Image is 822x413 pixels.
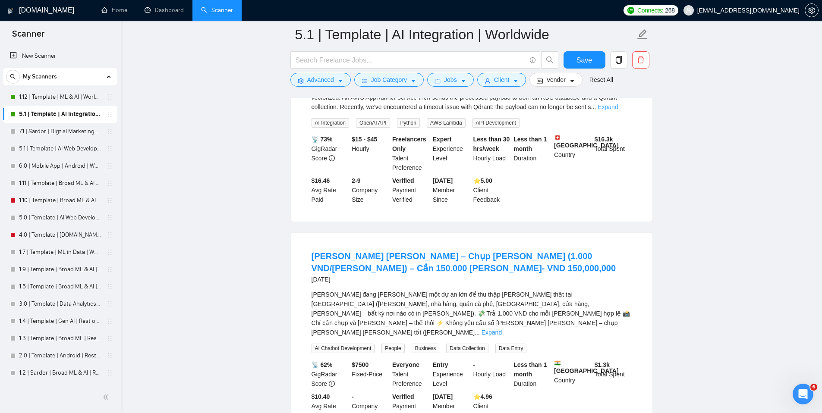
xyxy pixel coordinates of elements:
a: 1.11 | Template | Broad ML & AI | [GEOGRAPHIC_DATA] Only [19,175,101,192]
b: [GEOGRAPHIC_DATA] [554,360,619,374]
img: upwork-logo.png [627,7,634,14]
span: holder [106,283,113,290]
b: $15 - $45 [352,136,377,143]
div: Total Spent [593,135,633,172]
span: setting [805,7,818,14]
span: Business [412,344,440,353]
span: Scanner [5,28,51,46]
div: Talent Preference [391,135,431,172]
b: ⭐️ 5.00 [473,177,492,184]
b: Verified [392,177,414,184]
span: holder [106,232,113,238]
a: Expand [598,103,618,110]
span: holder [106,249,113,256]
b: Less than 30 hrs/week [473,136,510,152]
span: My Scanners [23,68,57,85]
button: idcardVendorcaret-down [529,73,582,87]
span: idcard [537,78,543,84]
a: Expand [482,329,502,336]
span: ... [591,103,596,110]
b: $ 16.3k [595,136,613,143]
b: [DATE] [433,393,453,400]
b: 📡 62% [312,361,333,368]
span: info-circle [329,381,335,387]
span: OpenAI API [356,118,390,128]
span: 6 [810,384,817,391]
a: 6.0 | Mobile App | Android | Worldwide [19,157,101,175]
button: setting [805,3,819,17]
b: [DATE] [433,177,453,184]
button: search [6,70,20,84]
span: info-circle [530,57,535,63]
span: API Development [472,118,520,128]
span: copy [611,56,627,64]
span: Connects: [637,6,663,15]
span: folder [435,78,441,84]
div: Duration [512,360,552,388]
img: logo [7,4,13,18]
button: search [541,51,558,69]
a: homeHome [101,6,127,14]
span: holder [106,318,113,325]
span: holder [106,266,113,273]
a: 2.0 | Template | Android | Rest of the World [19,347,101,364]
b: Expert [433,136,452,143]
b: 2-9 [352,177,360,184]
span: ... [475,329,480,336]
b: - [352,393,354,400]
b: Less than 1 month [513,361,547,378]
button: barsJob Categorycaret-down [354,73,424,87]
span: caret-down [569,78,575,84]
a: 7.1 | Sardor | Digtial Marketing PPC | Worldwide [19,123,101,140]
button: userClientcaret-down [477,73,526,87]
button: settingAdvancedcaret-down [290,73,351,87]
li: New Scanner [3,47,117,65]
a: 5.1 | Template | AI Web Developer | Worldwide [19,140,101,157]
a: 1.3 | Template | Broad ML | Rest of the World [19,330,101,347]
span: bars [362,78,368,84]
span: setting [298,78,304,84]
a: dashboardDashboard [145,6,184,14]
button: delete [632,51,649,69]
span: holder [106,300,113,307]
b: [GEOGRAPHIC_DATA] [554,135,619,149]
span: Data Entry [495,344,527,353]
a: 1.9 | Template | Broad ML & AI | Rest of the World [19,261,101,278]
span: [PERSON_NAME] đang [PERSON_NAME] một dự án lớn để thu thập [PERSON_NAME] thật tại [GEOGRAPHIC_DAT... [312,291,630,336]
span: search [6,74,19,80]
span: AI Integration [312,118,349,128]
button: copy [610,51,627,69]
div: Company Size [350,176,391,204]
span: holder [106,180,113,187]
span: Data Collection [446,344,488,353]
span: Python [397,118,420,128]
span: delete [633,56,649,64]
button: Save [564,51,605,69]
span: holder [106,197,113,204]
b: $10.40 [312,393,330,400]
a: 4.0 | Template | [DOMAIN_NAME] | Worldwide [19,226,101,244]
span: Vendor [546,75,565,84]
a: New Scanner [10,47,110,65]
a: 3.0 | Template | Data Analytics | World Wide [19,295,101,313]
div: Country [552,360,593,388]
div: Talent Preference [391,360,431,388]
b: Less than 1 month [513,136,547,152]
span: AWS Lambda [427,118,466,128]
div: Member Since [431,176,472,204]
div: Avg Rate Paid [310,176,350,204]
span: user [686,7,692,13]
b: $ 7500 [352,361,368,368]
span: user [485,78,491,84]
img: 🇨🇭 [554,135,561,141]
div: [DATE] [312,274,632,285]
span: Job Category [371,75,407,84]
div: Payment Verified [391,176,431,204]
span: info-circle [329,155,335,161]
b: Verified [392,393,414,400]
span: holder [106,335,113,342]
span: holder [106,214,113,221]
span: AI Chatbot Development [312,344,375,353]
button: folderJobscaret-down [427,73,474,87]
a: 1.12 | Template | ML & AI | Worldwide [19,88,101,106]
